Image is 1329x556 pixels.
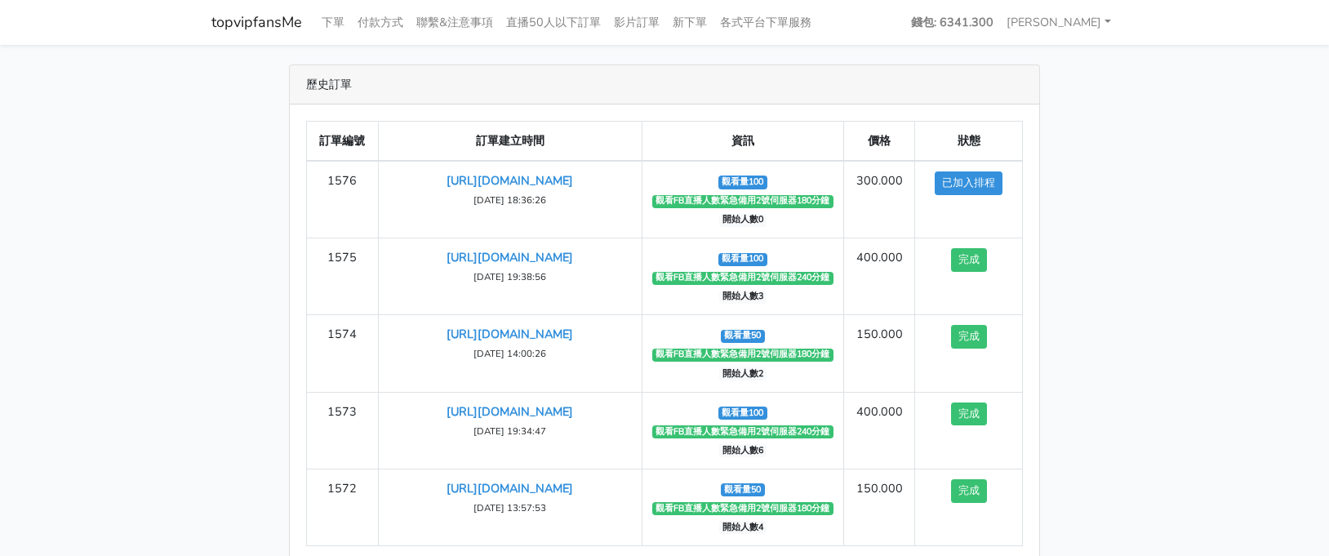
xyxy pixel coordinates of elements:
[307,238,379,315] td: 1575
[719,444,767,457] span: 開始人數6
[473,347,546,360] small: [DATE] 14:00:26
[719,214,767,227] span: 開始人數0
[607,7,666,38] a: 影片訂單
[447,403,573,420] a: [URL][DOMAIN_NAME]
[843,469,915,545] td: 150.000
[473,425,546,438] small: [DATE] 19:34:47
[473,193,546,207] small: [DATE] 18:36:26
[721,330,765,343] span: 觀看量50
[447,172,573,189] a: [URL][DOMAIN_NAME]
[307,122,379,162] th: 訂單編號
[951,479,987,503] button: 完成
[307,161,379,238] td: 1576
[843,122,915,162] th: 價格
[666,7,713,38] a: 新下單
[713,7,818,38] a: 各式平台下單服務
[378,122,642,162] th: 訂單建立時間
[718,253,767,266] span: 觀看量100
[905,7,1000,38] a: 錢包: 6341.300
[652,272,833,285] span: 觀看FB直播人數緊急備用2號伺服器240分鐘
[935,171,1002,195] button: 已加入排程
[843,315,915,392] td: 150.000
[447,249,573,265] a: [URL][DOMAIN_NAME]
[652,195,833,208] span: 觀看FB直播人數緊急備用2號伺服器180分鐘
[307,315,379,392] td: 1574
[500,7,607,38] a: 直播50人以下訂單
[473,501,546,514] small: [DATE] 13:57:53
[911,14,993,30] strong: 錢包: 6341.300
[915,122,1023,162] th: 狀態
[719,291,767,304] span: 開始人數3
[951,248,987,272] button: 完成
[1000,7,1118,38] a: [PERSON_NAME]
[718,176,767,189] span: 觀看量100
[351,7,410,38] a: 付款方式
[652,502,833,515] span: 觀看FB直播人數緊急備用2號伺服器180分鐘
[951,325,987,349] button: 完成
[718,407,767,420] span: 觀看量100
[719,367,767,380] span: 開始人數2
[447,480,573,496] a: [URL][DOMAIN_NAME]
[843,238,915,315] td: 400.000
[652,425,833,438] span: 觀看FB直播人數緊急備用2號伺服器240分鐘
[315,7,351,38] a: 下單
[410,7,500,38] a: 聯繫&注意事項
[642,122,844,162] th: 資訊
[843,161,915,238] td: 300.000
[719,521,767,534] span: 開始人數4
[447,326,573,342] a: [URL][DOMAIN_NAME]
[951,403,987,426] button: 完成
[211,7,302,38] a: topvipfansMe
[307,392,379,469] td: 1573
[721,483,765,496] span: 觀看量50
[290,65,1039,105] div: 歷史訂單
[652,349,833,362] span: 觀看FB直播人數緊急備用2號伺服器180分鐘
[843,392,915,469] td: 400.000
[307,469,379,545] td: 1572
[473,270,546,283] small: [DATE] 19:38:56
